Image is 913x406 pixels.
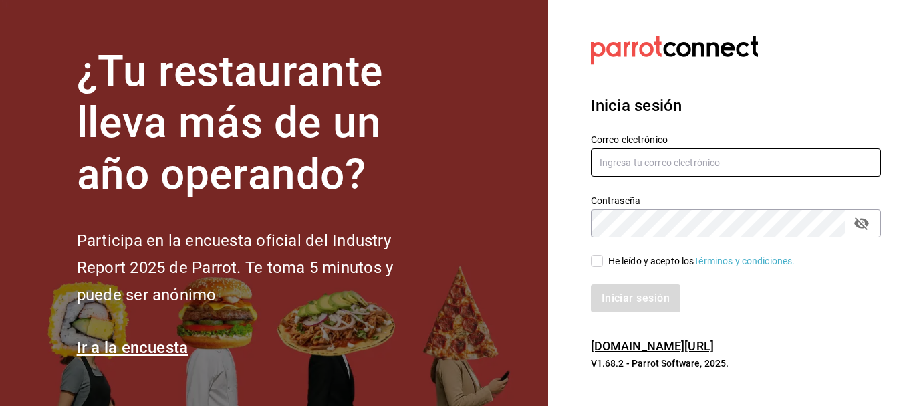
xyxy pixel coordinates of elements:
div: He leído y acepto los [608,254,795,268]
input: Ingresa tu correo electrónico [591,148,881,177]
p: V1.68.2 - Parrot Software, 2025. [591,357,881,370]
a: Ir a la encuesta [77,338,188,357]
label: Contraseña [591,196,881,205]
h2: Participa en la encuesta oficial del Industry Report 2025 de Parrot. Te toma 5 minutos y puede se... [77,227,438,309]
h3: Inicia sesión [591,94,881,118]
a: [DOMAIN_NAME][URL] [591,339,714,353]
button: passwordField [850,212,873,235]
label: Correo electrónico [591,135,881,144]
h1: ¿Tu restaurante lleva más de un año operando? [77,46,438,200]
a: Términos y condiciones. [694,256,795,266]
